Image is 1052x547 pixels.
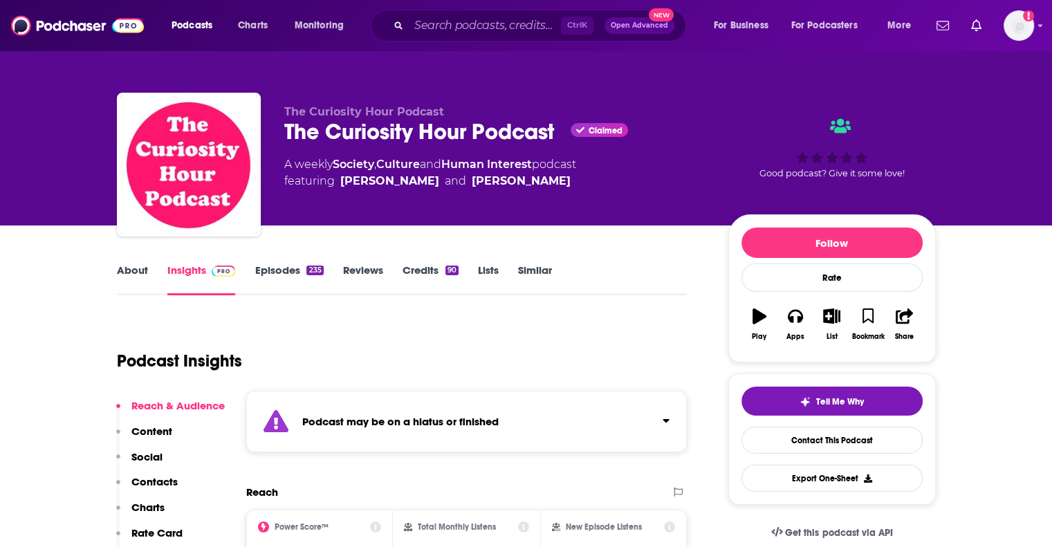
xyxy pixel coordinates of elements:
[131,399,225,412] p: Reach & Audience
[777,299,813,349] button: Apps
[384,10,699,41] div: Search podcasts, credits, & more...
[284,156,576,189] div: A weekly podcast
[131,526,183,539] p: Rate Card
[741,299,777,349] button: Play
[714,16,768,35] span: For Business
[120,95,258,234] img: The Curiosity Hour Podcast
[827,333,838,341] div: List
[1004,10,1034,41] img: User Profile
[741,427,923,454] a: Contact This Podcast
[117,263,148,295] a: About
[441,158,532,171] a: Human Interest
[172,16,212,35] span: Podcasts
[561,17,593,35] span: Ctrl K
[478,263,499,295] a: Lists
[116,501,165,526] button: Charts
[116,425,172,450] button: Content
[851,333,884,341] div: Bookmark
[333,158,374,171] a: Society
[800,396,811,407] img: tell me why sparkle
[162,15,230,37] button: open menu
[374,158,376,171] span: ,
[238,16,268,35] span: Charts
[246,391,688,452] section: Click to expand status details
[741,387,923,416] button: tell me why sparkleTell Me Why
[741,465,923,492] button: Export One-Sheet
[285,15,362,37] button: open menu
[816,396,864,407] span: Tell Me Why
[649,8,674,21] span: New
[229,15,276,37] a: Charts
[741,228,923,258] button: Follow
[131,425,172,438] p: Content
[246,485,278,499] h2: Reach
[284,173,576,189] span: featuring
[275,522,329,532] h2: Power Score™
[131,475,178,488] p: Contacts
[116,399,225,425] button: Reach & Audience
[791,16,858,35] span: For Podcasters
[728,105,936,191] div: Good podcast? Give it some love!
[445,266,459,275] div: 90
[886,299,922,349] button: Share
[1023,10,1034,21] svg: Add a profile image
[420,158,441,171] span: and
[306,266,323,275] div: 235
[518,263,552,295] a: Similar
[403,263,459,295] a: Credits90
[752,333,766,341] div: Play
[295,16,344,35] span: Monitoring
[786,333,804,341] div: Apps
[11,12,144,39] img: Podchaser - Follow, Share and Rate Podcasts
[887,16,911,35] span: More
[785,527,892,539] span: Get this podcast via API
[1004,10,1034,41] button: Show profile menu
[131,501,165,514] p: Charts
[167,263,236,295] a: InsightsPodchaser Pro
[611,22,668,29] span: Open Advanced
[131,450,163,463] p: Social
[1004,10,1034,41] span: Logged in as gabrielle.gantz
[340,173,439,189] a: Tommy Estlund
[704,15,786,37] button: open menu
[878,15,928,37] button: open menu
[759,168,905,178] span: Good podcast? Give it some love!
[116,450,163,476] button: Social
[376,158,420,171] a: Culture
[418,522,496,532] h2: Total Monthly Listens
[472,173,571,189] a: Dan Sterenchuk
[302,415,499,428] strong: Podcast may be on a hiatus or finished
[116,475,178,501] button: Contacts
[895,333,914,341] div: Share
[966,14,987,37] a: Show notifications dropdown
[343,263,383,295] a: Reviews
[445,173,466,189] span: and
[850,299,886,349] button: Bookmark
[605,17,674,34] button: Open AdvancedNew
[741,263,923,292] div: Rate
[589,127,622,134] span: Claimed
[284,105,444,118] span: The Curiosity Hour Podcast
[813,299,849,349] button: List
[255,263,323,295] a: Episodes235
[212,266,236,277] img: Podchaser Pro
[409,15,561,37] input: Search podcasts, credits, & more...
[782,15,878,37] button: open menu
[931,14,954,37] a: Show notifications dropdown
[117,351,242,371] h1: Podcast Insights
[566,522,642,532] h2: New Episode Listens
